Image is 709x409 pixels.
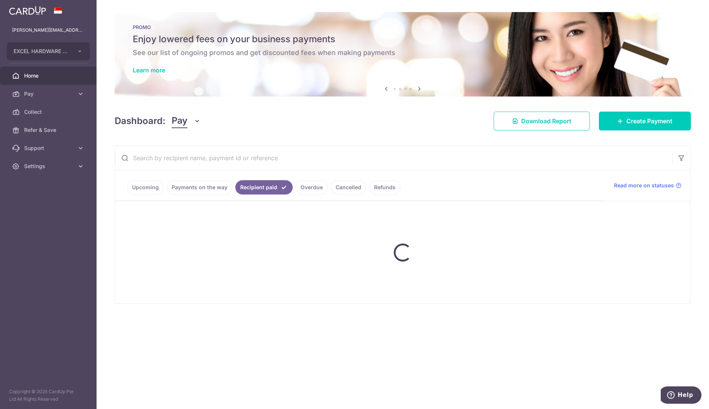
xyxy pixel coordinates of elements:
[369,180,401,195] a: Refunds
[127,180,164,195] a: Upcoming
[599,112,691,130] a: Create Payment
[24,108,74,116] span: Collect
[115,12,691,97] img: Latest Promos Banner
[133,48,673,57] h6: See our list of ongoing promos and get discounted fees when making payments
[172,114,187,128] span: Pay
[24,90,74,98] span: Pay
[133,33,673,45] h5: Enjoy lowered fees on your business payments
[235,180,293,195] a: Recipient paid
[115,146,672,170] input: Search by recipient name, payment id or reference
[172,114,201,128] button: Pay
[24,72,74,80] span: Home
[626,116,672,126] span: Create Payment
[331,180,366,195] a: Cancelled
[661,386,701,405] iframe: Opens a widget where you can find more information
[24,126,74,134] span: Refer & Save
[115,114,166,128] h4: Dashboard:
[9,6,46,15] img: CardUp
[296,180,328,195] a: Overdue
[24,144,74,152] span: Support
[7,42,90,60] button: EXCEL HARDWARE PTE LTD
[614,182,681,189] a: Read more on statuses
[133,24,673,30] p: PROMO
[521,116,571,126] span: Download Report
[133,66,165,74] a: Learn more
[14,47,69,55] span: EXCEL HARDWARE PTE LTD
[614,182,674,189] span: Read more on statuses
[167,180,232,195] a: Payments on the way
[24,162,74,170] span: Settings
[12,26,84,34] p: [PERSON_NAME][EMAIL_ADDRESS][DOMAIN_NAME]
[494,112,590,130] a: Download Report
